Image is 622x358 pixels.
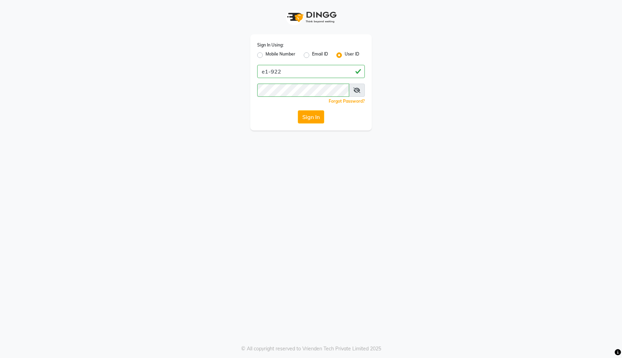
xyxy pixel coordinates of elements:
[257,84,349,97] input: Username
[345,51,359,59] label: User ID
[257,65,365,78] input: Username
[312,51,328,59] label: Email ID
[257,42,284,48] label: Sign In Using:
[283,7,339,27] img: logo1.svg
[298,110,324,123] button: Sign In
[266,51,295,59] label: Mobile Number
[329,99,365,104] a: Forgot Password?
